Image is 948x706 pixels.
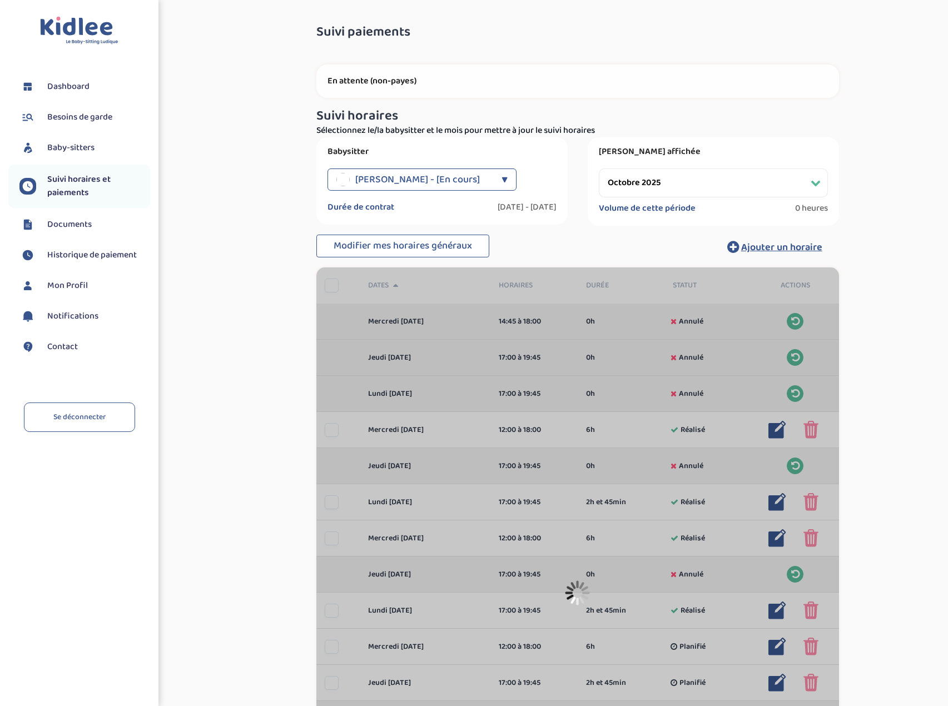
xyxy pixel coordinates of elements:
[502,168,508,191] div: ▼
[19,308,150,325] a: Notifications
[19,277,36,294] img: profil.svg
[316,25,410,39] span: Suivi paiements
[19,109,150,126] a: Besoins de garde
[19,247,36,263] img: suivihoraire.svg
[334,238,472,253] span: Modifier mes horaires généraux
[316,124,839,137] p: Sélectionnez le/la babysitter et le mois pour mettre à jour le suivi horaires
[599,203,696,214] label: Volume de cette période
[19,247,150,263] a: Historique de paiement
[19,78,150,95] a: Dashboard
[327,146,557,157] label: Babysitter
[316,235,489,258] button: Modifier mes horaires généraux
[327,76,828,87] p: En attente (non-payes)
[316,109,839,123] h3: Suivi horaires
[19,216,36,233] img: documents.svg
[19,339,36,355] img: contact.svg
[711,235,839,259] button: Ajouter un horaire
[327,202,394,213] label: Durée de contrat
[19,78,36,95] img: dashboard.svg
[19,178,36,195] img: suivihoraire.svg
[19,308,36,325] img: notification.svg
[599,146,828,157] label: [PERSON_NAME] affichée
[19,140,36,156] img: babysitters.svg
[19,339,150,355] a: Contact
[47,340,78,354] span: Contact
[47,173,150,200] span: Suivi horaires et paiements
[795,203,828,214] span: 0 heures
[498,202,557,213] label: [DATE] - [DATE]
[741,240,822,255] span: Ajouter un horaire
[19,140,150,156] a: Baby-sitters
[565,580,590,605] img: loader_sticker.gif
[47,279,88,292] span: Mon Profil
[19,109,36,126] img: besoin.svg
[40,17,118,45] img: logo.svg
[47,248,137,262] span: Historique de paiement
[47,80,90,93] span: Dashboard
[47,111,112,124] span: Besoins de garde
[19,216,150,233] a: Documents
[19,173,150,200] a: Suivi horaires et paiements
[355,168,480,191] span: [PERSON_NAME] - [En cours]
[47,218,92,231] span: Documents
[47,141,95,155] span: Baby-sitters
[24,402,135,432] a: Se déconnecter
[47,310,98,323] span: Notifications
[19,277,150,294] a: Mon Profil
